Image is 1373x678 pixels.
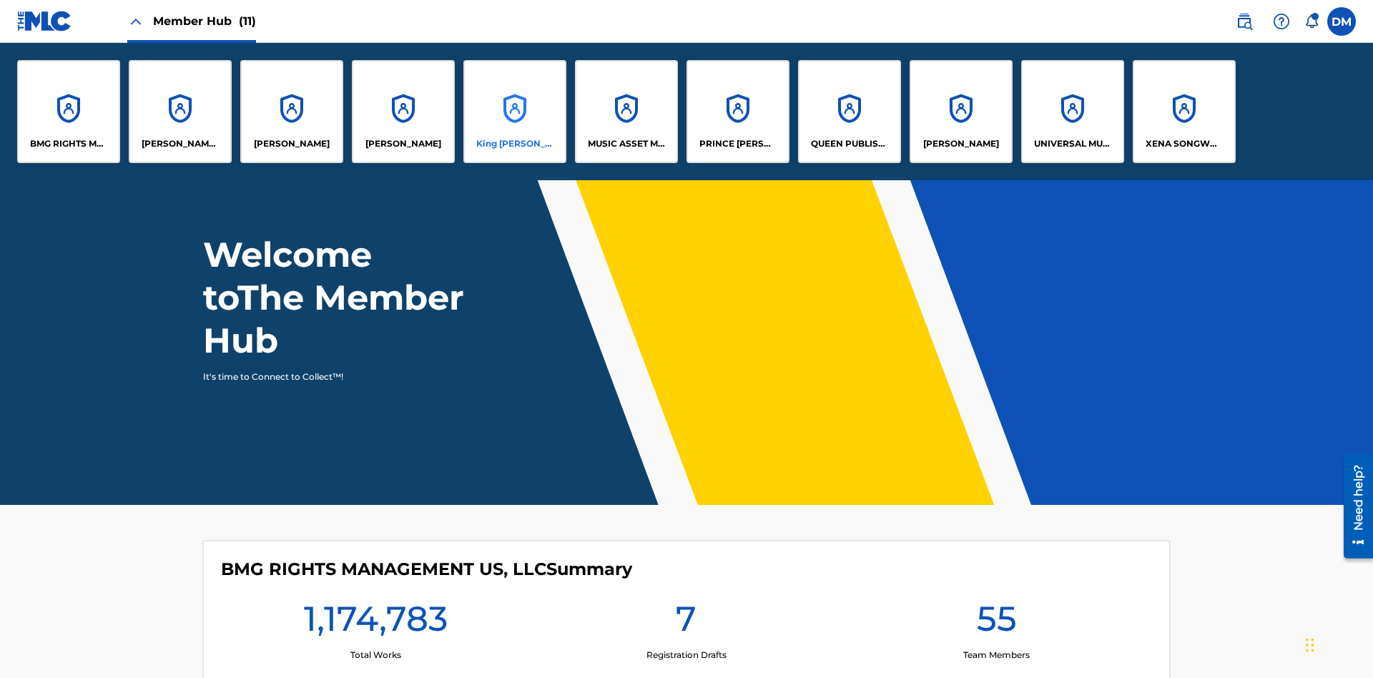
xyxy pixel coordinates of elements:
p: CLEO SONGWRITER [142,137,220,150]
div: Help [1267,7,1296,36]
p: RONALD MCTESTERSON [923,137,999,150]
iframe: Resource Center [1333,448,1373,566]
a: Accounts[PERSON_NAME] [240,60,343,163]
div: Notifications [1304,14,1319,29]
span: (11) [239,14,256,28]
p: UNIVERSAL MUSIC PUB GROUP [1034,137,1112,150]
a: AccountsKing [PERSON_NAME] [463,60,566,163]
p: It's time to Connect to Collect™! [203,370,451,383]
a: Accounts[PERSON_NAME] SONGWRITER [129,60,232,163]
h4: BMG RIGHTS MANAGEMENT US, LLC [221,559,632,580]
a: AccountsUNIVERSAL MUSIC PUB GROUP [1021,60,1124,163]
h1: 1,174,783 [304,597,448,649]
p: ELVIS COSTELLO [254,137,330,150]
img: Close [127,13,144,30]
p: QUEEN PUBLISHA [811,137,889,150]
p: MUSIC ASSET MANAGEMENT (MAM) [588,137,666,150]
p: BMG RIGHTS MANAGEMENT US, LLC [30,137,108,150]
a: AccountsQUEEN PUBLISHA [798,60,901,163]
iframe: Chat Widget [1301,609,1373,678]
a: AccountsXENA SONGWRITER [1133,60,1236,163]
p: Team Members [963,649,1030,662]
p: PRINCE MCTESTERSON [699,137,777,150]
a: AccountsPRINCE [PERSON_NAME] [686,60,789,163]
a: Public Search [1230,7,1259,36]
img: MLC Logo [17,11,72,31]
a: AccountsMUSIC ASSET MANAGEMENT (MAM) [575,60,678,163]
a: AccountsBMG RIGHTS MANAGEMENT US, LLC [17,60,120,163]
span: Member Hub [153,13,256,29]
img: search [1236,13,1253,30]
p: King McTesterson [476,137,554,150]
p: XENA SONGWRITER [1146,137,1224,150]
a: Accounts[PERSON_NAME] [352,60,455,163]
p: EYAMA MCSINGER [365,137,441,150]
h1: Welcome to The Member Hub [203,233,471,362]
p: Total Works [350,649,401,662]
h1: 7 [676,597,697,649]
div: User Menu [1327,7,1356,36]
h1: 55 [977,597,1017,649]
a: Accounts[PERSON_NAME] [910,60,1013,163]
p: Registration Drafts [646,649,727,662]
img: help [1273,13,1290,30]
div: Drag [1306,624,1314,667]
